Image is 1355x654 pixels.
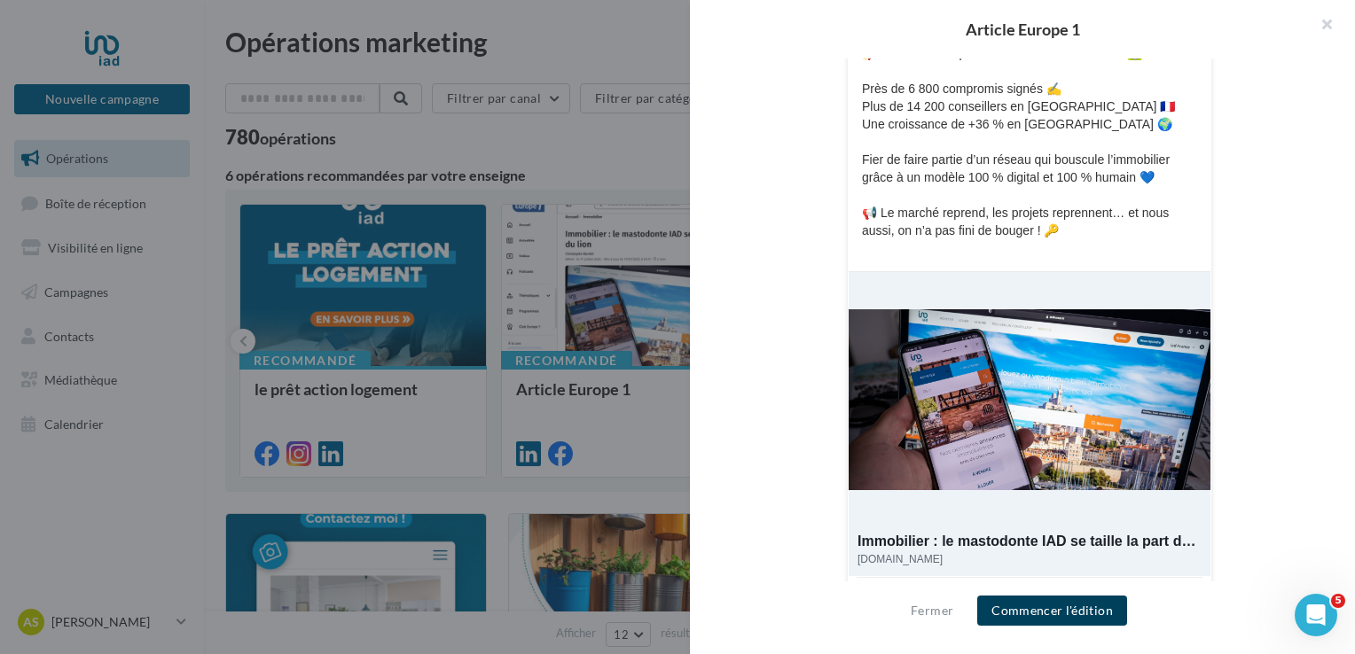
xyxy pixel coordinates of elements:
[858,530,1200,552] div: Immobilier : le mastodonte IAD se taille la part du lion
[904,600,960,621] button: Fermer
[718,21,1327,37] div: Article Europe 1
[858,552,1200,567] div: [DOMAIN_NAME]
[1331,594,1345,608] span: 5
[1295,594,1337,636] iframe: Intercom live chat
[977,596,1127,626] button: Commencer l'édition
[862,44,1197,257] p: 🚀 iad se taille la part du lion dans l’immobilier ! 🏡 ! Près de 6 800 compromis signés ✍️ Plus de...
